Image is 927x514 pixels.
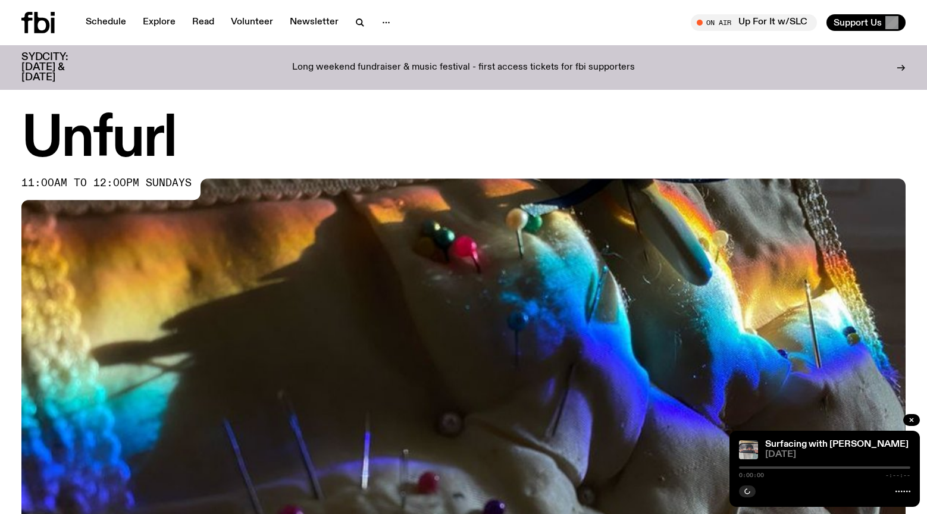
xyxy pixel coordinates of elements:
[885,472,910,478] span: -:--:--
[79,14,133,31] a: Schedule
[185,14,221,31] a: Read
[826,14,906,31] button: Support Us
[21,113,906,167] h1: Unfurl
[21,178,192,188] span: 11:00am to 12:00pm sundays
[224,14,280,31] a: Volunteer
[292,62,635,73] p: Long weekend fundraiser & music festival - first access tickets for fbi supporters
[136,14,183,31] a: Explore
[765,450,910,459] span: [DATE]
[283,14,346,31] a: Newsletter
[739,472,764,478] span: 0:00:00
[21,52,98,83] h3: SYDCITY: [DATE] & [DATE]
[691,14,817,31] button: On AirUp For It w/SLC
[834,17,882,28] span: Support Us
